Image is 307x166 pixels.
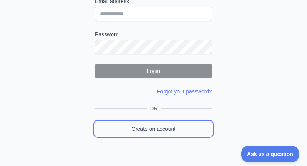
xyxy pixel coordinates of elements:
iframe: Toggle Customer Support [241,146,299,162]
button: Login [95,64,212,78]
span: OR [147,105,161,112]
label: Password [95,30,212,38]
a: Forgot your password? [157,88,212,95]
a: Create an account [95,122,212,136]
